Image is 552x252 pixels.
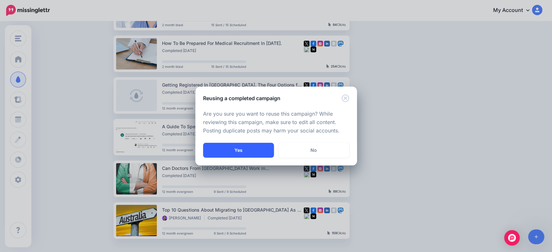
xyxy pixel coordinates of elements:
div: Open Intercom Messenger [504,230,520,246]
a: No [278,143,349,158]
h5: Reusing a completed campaign [203,94,280,102]
button: Close [341,94,349,102]
button: Yes [203,143,274,158]
p: Are you sure you want to reuse this campaign? While reviewing this campaign, make sure to edit al... [203,110,349,135]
